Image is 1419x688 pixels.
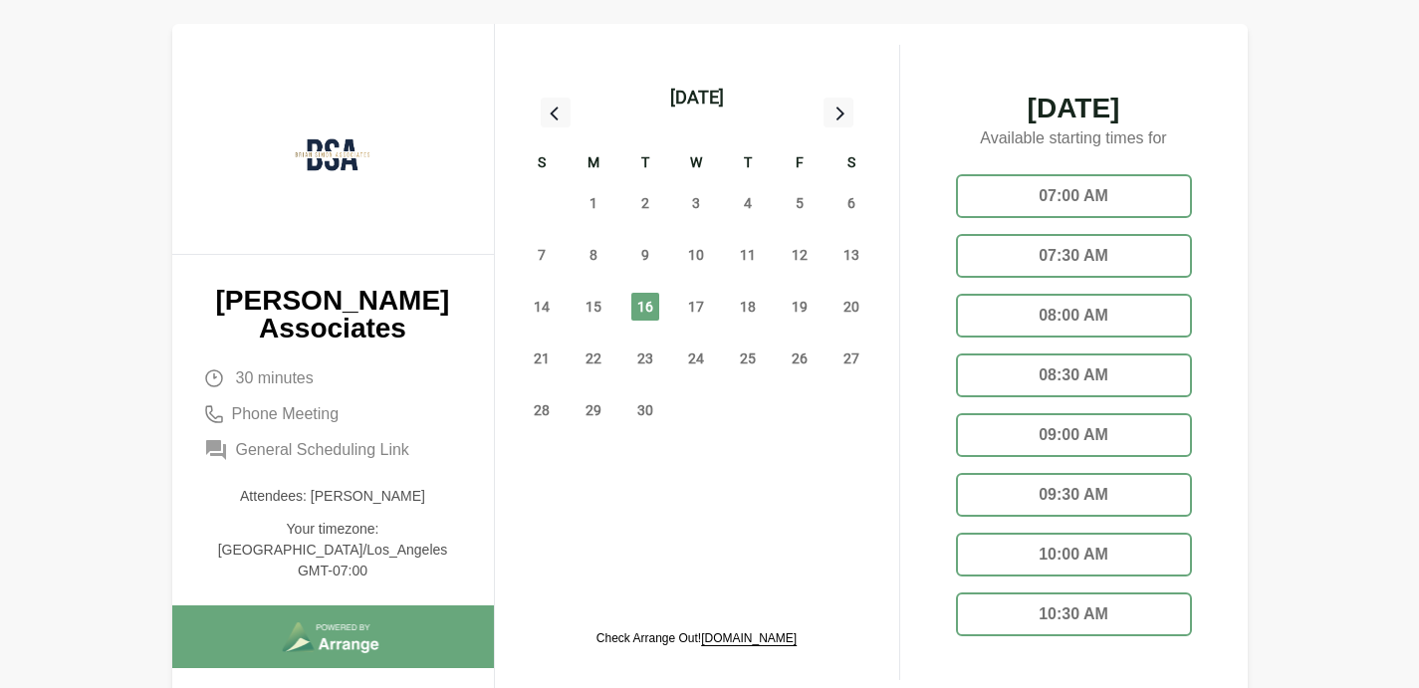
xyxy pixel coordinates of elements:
[786,189,814,217] span: Friday, September 5, 2025
[826,151,877,177] div: S
[734,241,762,269] span: Thursday, September 11, 2025
[956,294,1192,338] div: 08:00 AM
[734,344,762,372] span: Thursday, September 25, 2025
[956,353,1192,397] div: 08:30 AM
[682,241,710,269] span: Wednesday, September 10, 2025
[956,473,1192,517] div: 09:30 AM
[940,95,1208,122] span: [DATE]
[786,241,814,269] span: Friday, September 12, 2025
[682,293,710,321] span: Wednesday, September 17, 2025
[956,413,1192,457] div: 09:00 AM
[701,631,797,645] a: [DOMAIN_NAME]
[580,189,607,217] span: Monday, September 1, 2025
[774,151,826,177] div: F
[631,396,659,424] span: Tuesday, September 30, 2025
[837,189,865,217] span: Saturday, September 6, 2025
[631,189,659,217] span: Tuesday, September 2, 2025
[940,122,1208,158] p: Available starting times for
[956,533,1192,576] div: 10:00 AM
[682,344,710,372] span: Wednesday, September 24, 2025
[204,287,462,343] p: [PERSON_NAME] Associates
[956,234,1192,278] div: 07:30 AM
[837,241,865,269] span: Saturday, September 13, 2025
[786,293,814,321] span: Friday, September 19, 2025
[568,151,619,177] div: M
[631,241,659,269] span: Tuesday, September 9, 2025
[580,293,607,321] span: Monday, September 15, 2025
[671,151,723,177] div: W
[236,366,314,390] span: 30 minutes
[517,151,569,177] div: S
[956,174,1192,218] div: 07:00 AM
[631,293,659,321] span: Tuesday, September 16, 2025
[528,396,556,424] span: Sunday, September 28, 2025
[837,293,865,321] span: Saturday, September 20, 2025
[631,344,659,372] span: Tuesday, September 23, 2025
[786,344,814,372] span: Friday, September 26, 2025
[580,241,607,269] span: Monday, September 8, 2025
[204,486,462,507] p: Attendees: [PERSON_NAME]
[232,402,340,426] span: Phone Meeting
[956,592,1192,636] div: 10:30 AM
[580,344,607,372] span: Monday, September 22, 2025
[236,438,409,462] span: General Scheduling Link
[682,189,710,217] span: Wednesday, September 3, 2025
[580,396,607,424] span: Monday, September 29, 2025
[528,344,556,372] span: Sunday, September 21, 2025
[722,151,774,177] div: T
[596,630,797,646] p: Check Arrange Out!
[670,84,724,112] div: [DATE]
[528,241,556,269] span: Sunday, September 7, 2025
[528,293,556,321] span: Sunday, September 14, 2025
[837,344,865,372] span: Saturday, September 27, 2025
[734,293,762,321] span: Thursday, September 18, 2025
[619,151,671,177] div: T
[734,189,762,217] span: Thursday, September 4, 2025
[204,519,462,581] p: Your timezone: [GEOGRAPHIC_DATA]/Los_Angeles GMT-07:00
